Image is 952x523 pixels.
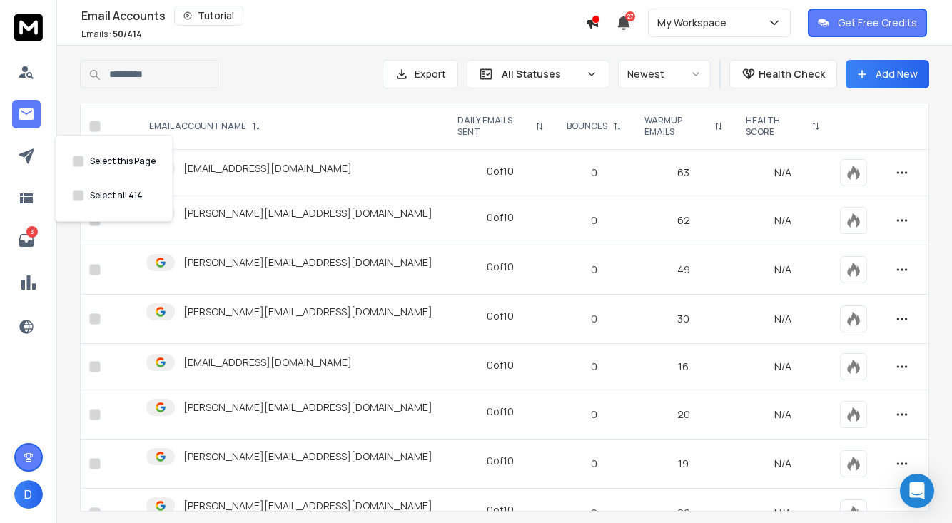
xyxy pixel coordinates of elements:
span: 50 / 414 [113,28,142,40]
td: 62 [633,196,735,245]
p: N/A [743,213,823,228]
button: Add New [846,60,929,88]
td: 16 [633,344,735,390]
p: 0 [564,166,624,180]
div: Email Accounts [81,6,585,26]
p: Emails : [81,29,142,40]
button: Get Free Credits [808,9,927,37]
div: Open Intercom Messenger [900,474,934,508]
p: 0 [564,312,624,326]
p: 0 [564,213,624,228]
td: 63 [633,150,735,196]
p: [EMAIL_ADDRESS][DOMAIN_NAME] [183,161,352,176]
td: 20 [633,390,735,440]
p: N/A [743,263,823,277]
p: HEALTH SCORE [746,115,806,138]
div: 0 of 10 [487,405,514,419]
button: D [14,480,43,509]
div: EMAIL ACCOUNT NAME [149,121,260,132]
p: 0 [564,457,624,471]
div: 0 of 10 [487,309,514,323]
p: Get Free Credits [838,16,917,30]
p: [PERSON_NAME][EMAIL_ADDRESS][DOMAIN_NAME] [183,255,432,270]
span: 27 [625,11,635,21]
p: N/A [743,407,823,422]
p: [PERSON_NAME][EMAIL_ADDRESS][DOMAIN_NAME] [183,499,432,513]
td: 19 [633,440,735,489]
p: [PERSON_NAME][EMAIL_ADDRESS][DOMAIN_NAME] [183,305,432,319]
p: 3 [26,226,38,238]
div: 0 of 10 [487,454,514,468]
p: N/A [743,457,823,471]
p: 0 [564,407,624,422]
p: 0 [564,506,624,520]
p: Health Check [759,67,825,81]
td: 49 [633,245,735,295]
div: 0 of 10 [487,503,514,517]
p: N/A [743,506,823,520]
p: BOUNCES [567,121,607,132]
p: 0 [564,263,624,277]
button: Newest [618,60,711,88]
button: Export [383,60,458,88]
p: N/A [743,312,823,326]
p: [PERSON_NAME][EMAIL_ADDRESS][DOMAIN_NAME] [183,450,432,464]
label: Select all 414 [90,190,143,201]
p: DAILY EMAILS SENT [457,115,530,138]
button: Tutorial [174,6,243,26]
td: 30 [633,295,735,344]
div: 0 of 10 [487,358,514,372]
p: 0 [564,360,624,374]
button: Health Check [729,60,837,88]
p: [PERSON_NAME][EMAIL_ADDRESS][DOMAIN_NAME] [183,206,432,220]
div: 0 of 10 [487,164,514,178]
div: 0 of 10 [487,260,514,274]
p: N/A [743,360,823,374]
p: [EMAIL_ADDRESS][DOMAIN_NAME] [183,355,352,370]
a: 3 [12,226,41,255]
p: All Statuses [502,67,580,81]
label: Select this Page [90,156,156,167]
p: My Workspace [657,16,732,30]
p: WARMUP EMAILS [644,115,709,138]
div: 0 of 10 [487,210,514,225]
p: N/A [743,166,823,180]
p: [PERSON_NAME][EMAIL_ADDRESS][DOMAIN_NAME] [183,400,432,415]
